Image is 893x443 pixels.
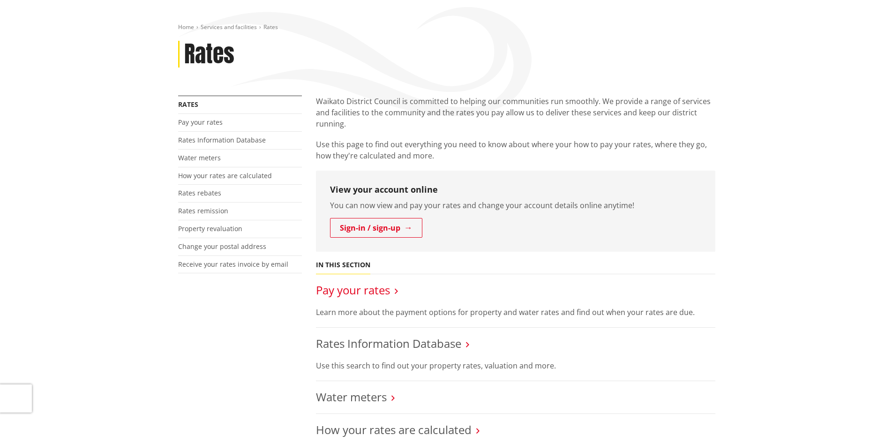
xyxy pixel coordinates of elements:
[316,422,472,437] a: How your rates are calculated
[850,404,884,437] iframe: Messenger Launcher
[178,118,223,127] a: Pay your rates
[178,153,221,162] a: Water meters
[330,218,422,238] a: Sign-in / sign-up
[316,261,370,269] h5: In this section
[201,23,257,31] a: Services and facilities
[178,260,288,269] a: Receive your rates invoice by email
[316,139,715,161] p: Use this page to find out everything you need to know about where your how to pay your rates, whe...
[316,307,715,318] p: Learn more about the payment options for property and water rates and find out when your rates ar...
[178,23,715,31] nav: breadcrumb
[178,100,198,109] a: Rates
[178,206,228,215] a: Rates remission
[316,96,715,129] p: Waikato District Council is committed to helping our communities run smoothly. We provide a range...
[178,224,242,233] a: Property revaluation
[316,282,390,298] a: Pay your rates
[178,171,272,180] a: How your rates are calculated
[263,23,278,31] span: Rates
[330,200,701,211] p: You can now view and pay your rates and change your account details online anytime!
[330,185,701,195] h3: View your account online
[316,336,461,351] a: Rates Information Database
[316,389,387,405] a: Water meters
[178,188,221,197] a: Rates rebates
[316,360,715,371] p: Use this search to find out your property rates, valuation and more.
[178,135,266,144] a: Rates Information Database
[178,23,194,31] a: Home
[184,41,234,68] h1: Rates
[178,242,266,251] a: Change your postal address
